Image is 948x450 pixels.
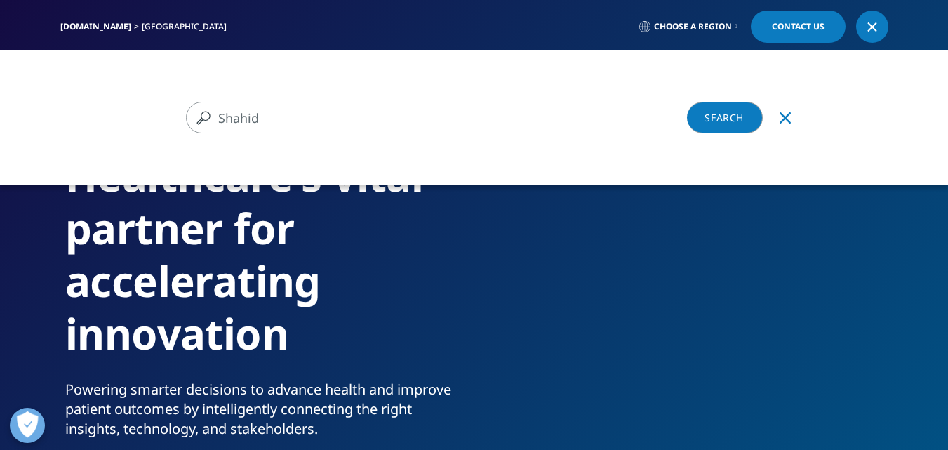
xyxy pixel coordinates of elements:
[186,102,722,133] input: Search
[142,21,232,32] div: [GEOGRAPHIC_DATA]
[772,22,825,31] span: Contact Us
[10,408,45,443] button: Open Preferences
[687,102,763,133] a: Search
[654,21,732,32] span: Choose a Region
[780,112,791,124] svg: Clear
[178,49,888,115] nav: Primary
[751,11,846,43] a: Contact Us
[60,20,131,32] a: [DOMAIN_NAME]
